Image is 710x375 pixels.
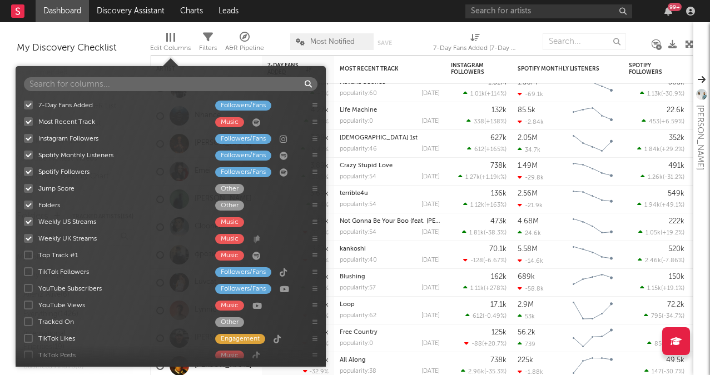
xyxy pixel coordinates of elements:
div: -32.9 % [303,368,329,375]
div: 5.58M [518,246,538,253]
div: Followers/Fans [215,284,271,294]
div: ( ) [463,284,507,292]
div: ( ) [463,257,507,264]
div: Loop [340,302,440,308]
div: 2.56M [518,190,538,197]
div: [DATE] [421,229,440,236]
div: Followers/Fans [215,134,271,144]
span: 1.05k [646,230,661,236]
div: terrible4u [340,191,440,197]
a: Free Country [340,329,378,336]
span: Most Notified [310,38,355,46]
div: 24.6k [518,229,541,237]
div: [PERSON_NAME] [693,105,707,170]
div: popularity: 57 [340,285,376,291]
div: popularity: 54 [340,202,376,208]
span: 1.81k [469,230,484,236]
div: Instagram Followers [451,62,490,76]
div: ( ) [644,368,684,375]
div: [DATE] [421,146,440,152]
span: 1.01k [470,91,485,97]
div: -58.8k [518,285,544,292]
span: -34.7 % [663,313,683,319]
div: ( ) [463,201,507,208]
span: +49.1 % [662,202,683,208]
a: Life Machine [340,107,377,113]
div: Crazy Stupid Love [340,163,440,169]
div: ( ) [463,90,507,97]
div: -14.6k [518,257,543,264]
div: Folders [38,201,204,211]
div: popularity: 38 [340,368,376,374]
span: 1.12k [470,202,484,208]
div: -21.9k [518,202,543,209]
div: -2.84k [518,118,544,126]
div: Followers/Fans [215,167,271,177]
a: [DEMOGRAPHIC_DATA] 1st [340,135,418,141]
div: Filters [199,42,217,55]
div: Music [215,251,244,261]
div: [DATE] [421,174,440,180]
div: ( ) [638,257,684,264]
button: Save [378,40,392,46]
div: ( ) [458,173,507,181]
div: Life Machine [340,107,440,113]
div: My Discovery Checklist [17,42,133,55]
span: +1.19k % [481,174,505,181]
svg: Chart title [568,102,618,130]
div: ( ) [637,201,684,208]
div: Music [215,351,244,361]
div: Music [215,117,244,127]
div: YouTube Views [38,301,204,311]
div: Instagram Followers [38,134,204,144]
svg: Chart title [568,186,618,213]
a: All Along [340,357,366,363]
div: -69.1k [518,91,543,98]
a: Loop [340,302,355,308]
div: 72.2k [667,301,684,308]
div: Spotify Monthly Listeners [38,151,204,161]
div: 1.49M [518,162,538,169]
div: Music [215,217,244,227]
div: 136k [491,190,507,197]
span: +138 % [486,119,505,125]
div: 49.5k [666,357,684,364]
div: ( ) [465,312,507,319]
span: -128 [470,258,483,264]
div: Blushing [340,274,440,280]
svg: Chart title [568,241,618,269]
div: 689k [518,273,535,281]
div: popularity: 0 [340,341,373,347]
span: 85 [654,341,662,347]
div: TikTok Followers [38,267,204,277]
div: ( ) [644,312,684,319]
span: -6.67 % [485,258,505,264]
span: +278 % [485,286,505,292]
span: 338 [474,119,484,125]
div: A&R Pipeline [225,42,264,55]
button: 99+ [664,7,672,16]
div: Spotify Monthly Listeners [518,66,601,72]
svg: Chart title [568,213,618,241]
div: 7-Day Fans Added [38,101,204,111]
div: -29.8k [518,174,544,181]
div: 225k [518,357,533,364]
svg: Chart title [568,74,618,102]
svg: Chart title [568,324,618,352]
div: 53k [518,313,535,320]
div: 125k [491,329,507,336]
div: ( ) [466,118,507,125]
div: 491k [668,162,684,169]
div: [DATE] [421,313,440,319]
span: 795 [651,313,662,319]
span: +29.2 % [662,147,683,153]
div: 22.6k [667,107,684,114]
span: 7-Day Fans Added [267,62,303,76]
a: Crazy Stupid Love [340,163,393,169]
span: +20.7 % [484,341,505,347]
span: +114 % [486,91,505,97]
div: popularity: 46 [340,146,377,152]
span: 1.13k [647,91,661,97]
svg: Chart title [568,297,618,324]
div: Free Country [340,329,440,336]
